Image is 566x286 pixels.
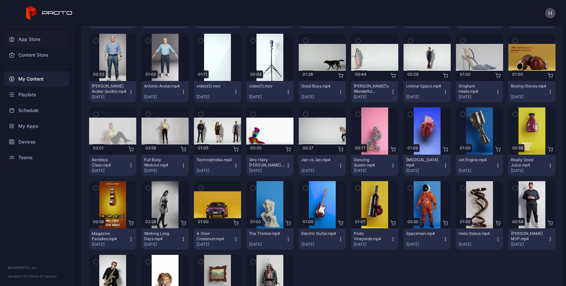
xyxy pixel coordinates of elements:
div: [DATE] [144,168,181,173]
button: Magazine Parodies.mp4[DATE] [89,228,136,250]
button: Boxing Gloves.mp4[DATE] [508,81,556,102]
button: Spaceman.mp4[DATE] [404,228,451,250]
div: Helix Statue.mp4 [459,231,495,236]
button: video(1).mov[DATE] [246,81,293,102]
div: [DATE] [301,242,338,247]
div: video(1).mov [249,84,285,89]
div: Technophobia.mp4 [197,157,233,162]
a: Playlists [4,87,69,103]
button: Aerobics Class.mp4[DATE] [89,155,136,176]
button: video(3).mov[DATE] [194,81,241,102]
div: [DATE] [459,168,495,173]
div: [DATE] [354,94,390,100]
div: [DATE] [406,168,443,173]
button: [PERSON_NAME]'s Wonderful Wardrobe.mp4[DATE] [351,81,398,102]
div: Human Heart.mp4 [406,157,442,168]
button: Electric Guitar.mp4[DATE] [299,228,346,250]
div: Liminal Space.mp4 [406,84,442,89]
button: Technophobia.mp4[DATE] [194,155,241,176]
div: [DATE] [92,94,128,100]
div: Dancing Queen.mp4 [354,157,390,168]
div: [DATE] [144,242,181,247]
a: Devices [4,134,69,150]
a: My Content [4,71,69,87]
button: Jan vs Jan.mp4[DATE] [299,155,346,176]
button: Jet Engine.mp4[DATE] [456,155,503,176]
div: Really Good Juice.mp4 [511,157,547,168]
div: [DATE] [92,242,128,247]
div: [DATE] [197,168,233,173]
div: [DATE] [249,242,286,247]
div: [DATE] [249,94,286,100]
div: [DATE] [406,94,443,100]
div: Gingham Heels.mp4 [459,84,495,94]
div: Good Boys.mp4 [301,84,337,89]
div: [DATE] [354,168,390,173]
div: Jan vs Jan.mp4 [301,157,337,162]
button: Proto Vineyards.mp4[DATE] [351,228,398,250]
div: [DATE] [511,168,548,173]
button: Working Long Days.mp4[DATE] [141,228,189,250]
button: Full Body Workout.mp4[DATE] [141,155,189,176]
a: My Apps [4,118,69,134]
button: 4-Door Crossover.mp4[DATE] [194,228,241,250]
a: Schedule [4,103,69,118]
div: [DATE] [459,94,495,100]
a: Teams [4,150,69,165]
div: [DATE] [406,242,443,247]
div: Aerobics Class.mp4 [92,157,128,168]
button: The Thinker.mp4[DATE] [246,228,293,250]
a: Content Store [4,47,69,63]
div: Meghan's Wonderful Wardrobe.mp4 [354,84,390,94]
button: Gingham Heels.mp4[DATE] [456,81,503,102]
div: [DATE] [301,94,338,100]
div: [DATE] [197,242,233,247]
div: 4-Door Crossover.mp4 [197,231,233,241]
button: H [545,8,556,18]
button: Antonio Avatar.mp4[DATE] [141,81,189,102]
div: [DATE] [197,94,233,100]
button: [MEDICAL_DATA].mp4[DATE] [404,155,451,176]
div: [DATE] [92,168,128,173]
div: Electric Guitar.mp4 [301,231,337,236]
div: Proto Vineyards.mp4 [354,231,390,241]
div: The Thinker.mp4 [249,231,285,236]
button: Helix Statue.mp4[DATE] [456,228,503,250]
button: Good Boys.mp4[DATE] [299,81,346,102]
span: Version 1.13.1 • [8,274,29,278]
div: Spaceman.mp4 [406,231,442,236]
div: Antonio Avatar.mp4 [144,84,180,89]
button: Dancing Queen.mp4[DATE] [351,155,398,176]
div: © 2025 PROTO, Inc. [8,265,65,270]
div: Boxing Gloves.mp4 [511,84,547,89]
div: Jet Engine.mp4 [459,157,495,162]
a: Terms Of Service [29,274,57,278]
button: Really Good Juice.mp4[DATE] [508,155,556,176]
div: [DATE] [144,94,181,100]
div: video(3).mov [197,84,233,89]
button: [PERSON_NAME] Avatar (audio).mp4[DATE] [89,81,136,102]
div: Antonio Avatar (audio).mp4 [92,84,128,94]
button: [PERSON_NAME] MVP.mp4[DATE] [508,228,556,250]
div: Albert Pujols MVP.mp4 [511,231,547,241]
div: Full Body Workout.mp4 [144,157,180,168]
button: Liminal Space.mp4[DATE] [404,81,451,102]
div: [DATE] [301,168,338,173]
a: App Store [4,31,69,47]
button: Very Hairy [PERSON_NAME].mp4[DATE] [246,155,293,176]
div: [DATE] [511,242,548,247]
div: [DATE] [511,94,548,100]
div: [DATE] [459,242,495,247]
div: Magazine Parodies.mp4 [92,231,128,241]
div: [DATE] [354,242,390,247]
div: [DATE] [249,168,286,173]
div: Working Long Days.mp4 [144,231,180,241]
